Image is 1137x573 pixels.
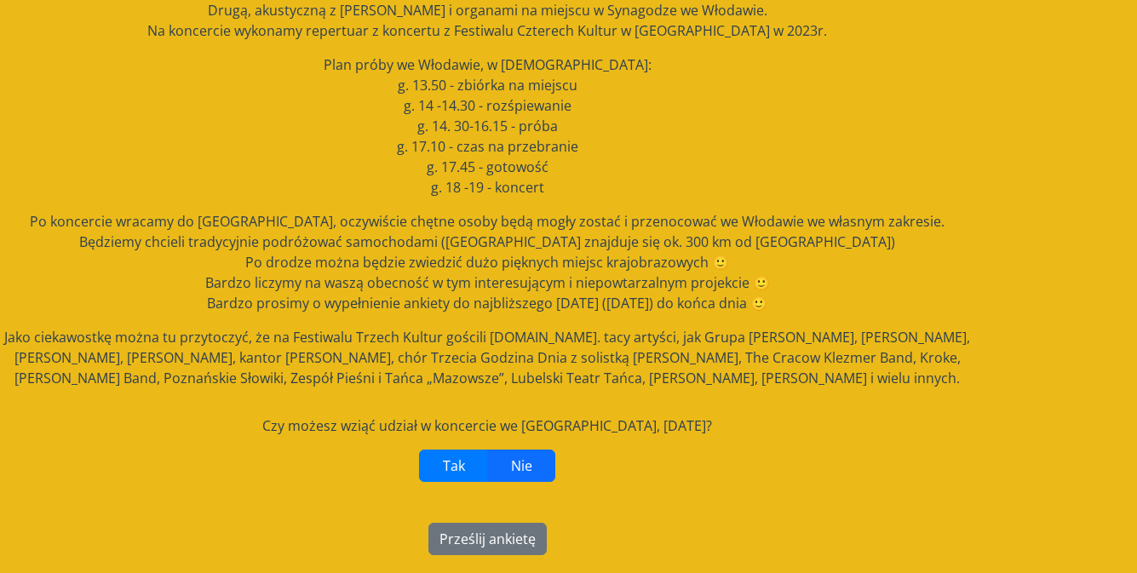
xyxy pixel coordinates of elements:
span: Tak [443,456,465,475]
button: Prześlij ankietę [428,523,547,555]
span: Nie [511,456,532,475]
p: Plan próby we Włodawie, w [DEMOGRAPHIC_DATA]: g. 13.50 - zbiórka na miejscu g. 14 -14.30 - rozśpi... [4,54,970,198]
p: Jako ciekawostkę można tu przytoczyć, że na Festiwalu Trzech Kultur gościli [DOMAIN_NAME]. tacy a... [4,327,970,388]
div: Czy możesz wziąć udział w koncercie we [GEOGRAPHIC_DATA], [DATE]? [4,415,970,436]
p: Po koncercie wracamy do [GEOGRAPHIC_DATA], oczywiście chętne osoby będą mogły zostać i przenocowa... [4,211,970,313]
